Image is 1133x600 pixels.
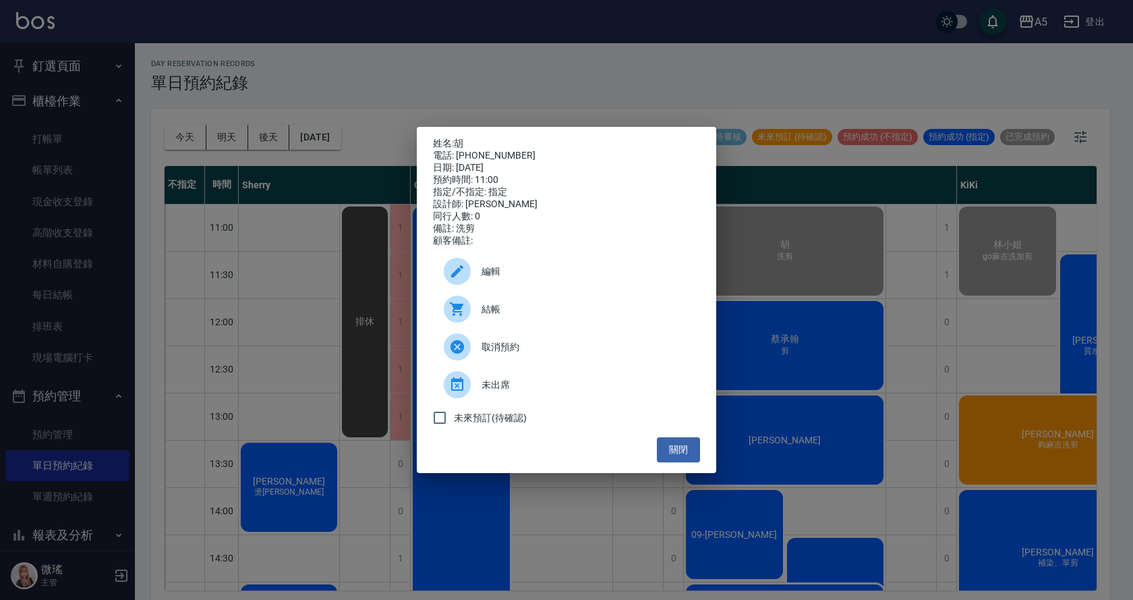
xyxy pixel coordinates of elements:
[433,186,700,198] div: 指定/不指定: 指定
[433,162,700,174] div: 日期: [DATE]
[433,366,700,404] div: 未出席
[482,378,689,392] span: 未出席
[482,302,689,317] span: 結帳
[433,252,700,290] div: 編輯
[433,211,700,223] div: 同行人數: 0
[433,328,700,366] div: 取消預約
[433,150,700,162] div: 電話: [PHONE_NUMBER]
[433,138,700,150] p: 姓名:
[433,198,700,211] div: 設計師: [PERSON_NAME]
[433,235,700,247] div: 顧客備註:
[454,138,463,148] a: 胡
[433,223,700,235] div: 備註: 洗剪
[433,290,700,328] a: 結帳
[482,340,689,354] span: 取消預約
[482,265,689,279] span: 編輯
[454,411,527,425] span: 未來預訂(待確認)
[433,174,700,186] div: 預約時間: 11:00
[657,437,700,462] button: 關閉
